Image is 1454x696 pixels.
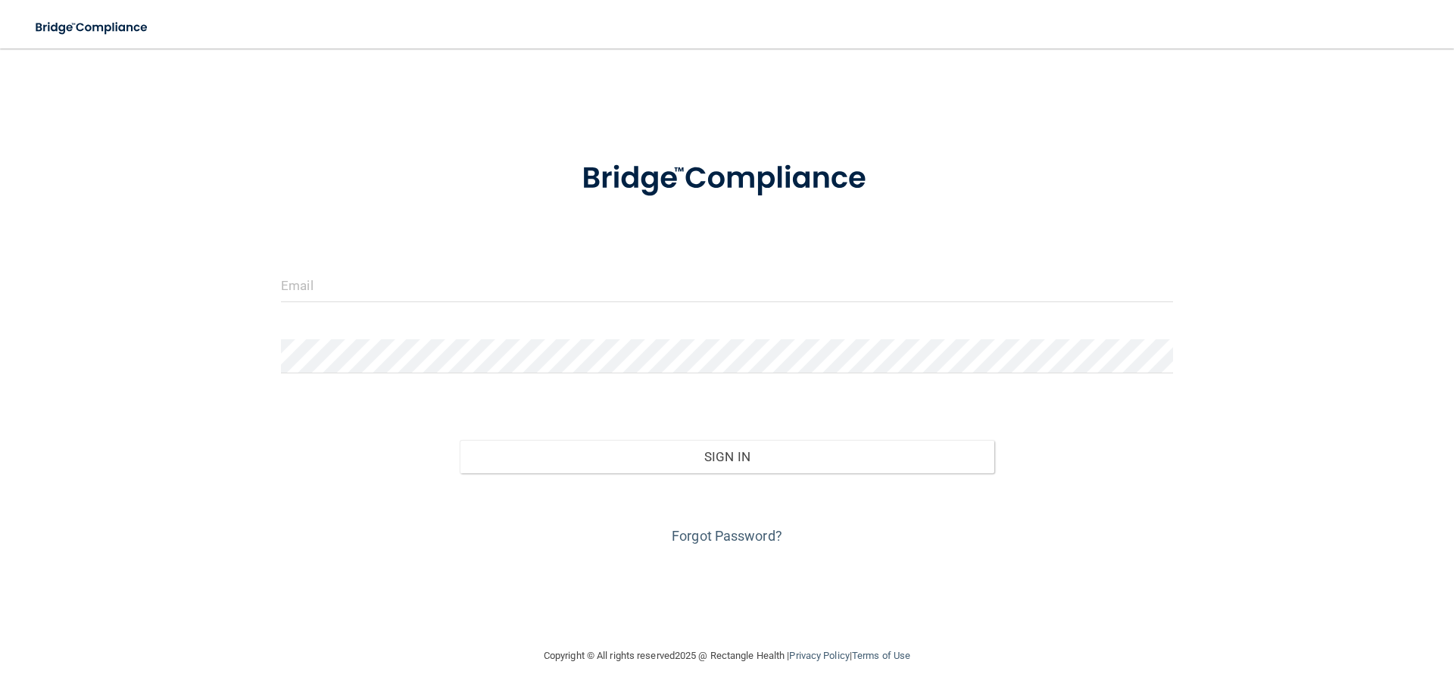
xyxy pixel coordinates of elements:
[23,12,162,43] img: bridge_compliance_login_screen.278c3ca4.svg
[672,528,782,544] a: Forgot Password?
[551,139,903,218] img: bridge_compliance_login_screen.278c3ca4.svg
[852,650,910,661] a: Terms of Use
[460,440,995,473] button: Sign In
[451,632,1003,680] div: Copyright © All rights reserved 2025 @ Rectangle Health | |
[789,650,849,661] a: Privacy Policy
[281,268,1173,302] input: Email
